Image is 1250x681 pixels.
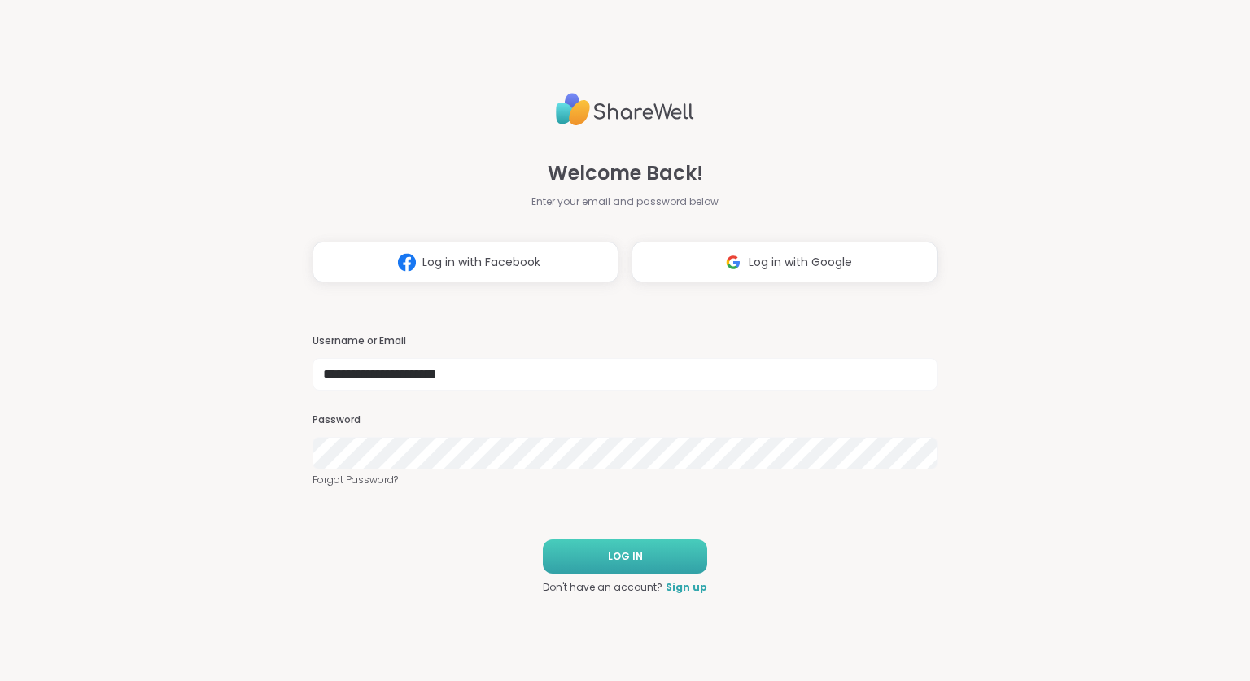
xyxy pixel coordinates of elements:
h3: Password [312,413,937,427]
span: Log in with Google [749,254,852,271]
a: Sign up [666,580,707,595]
span: Log in with Facebook [422,254,540,271]
span: Enter your email and password below [531,194,719,209]
img: ShareWell Logomark [718,247,749,277]
button: Log in with Google [632,242,937,282]
h3: Username or Email [312,334,937,348]
button: Log in with Facebook [312,242,618,282]
img: ShareWell Logo [556,86,694,133]
span: Don't have an account? [543,580,662,595]
span: Welcome Back! [548,159,703,188]
img: ShareWell Logomark [391,247,422,277]
span: LOG IN [608,549,643,564]
button: LOG IN [543,539,707,574]
a: Forgot Password? [312,473,937,487]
